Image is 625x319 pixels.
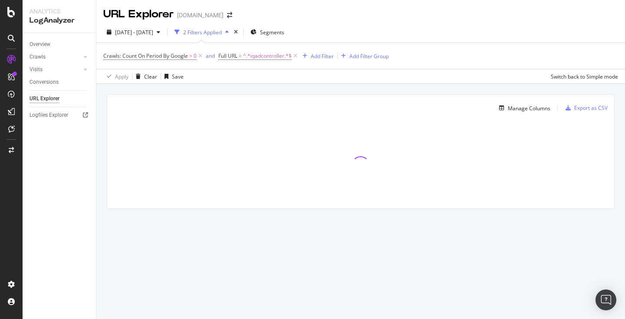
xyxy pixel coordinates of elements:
a: Crawls [30,53,81,62]
div: Crawls [30,53,46,62]
div: times [232,28,240,36]
button: Export as CSV [562,101,608,115]
div: Visits [30,65,43,74]
span: Crawls: Count On Period By Google [103,52,188,59]
button: Clear [132,69,157,83]
span: ^.*iqadcontroller.*$ [243,50,292,62]
div: Apply [115,73,128,80]
button: Segments [247,25,288,39]
a: Visits [30,65,81,74]
button: and [206,52,215,60]
button: Manage Columns [496,103,550,113]
button: Apply [103,69,128,83]
div: Logfiles Explorer [30,111,68,120]
div: Open Intercom Messenger [595,289,616,310]
a: URL Explorer [30,94,90,103]
span: > [189,52,192,59]
button: Add Filter Group [338,51,389,61]
div: 2 Filters Applied [183,29,222,36]
div: Conversions [30,78,59,87]
button: Save [161,69,184,83]
div: Export as CSV [574,104,608,112]
button: Add Filter [299,51,334,61]
div: Clear [144,73,157,80]
div: Analytics [30,7,89,16]
a: Overview [30,40,90,49]
div: [DOMAIN_NAME] [177,11,224,20]
a: Conversions [30,78,90,87]
button: [DATE] - [DATE] [103,25,164,39]
div: arrow-right-arrow-left [227,12,232,18]
a: Logfiles Explorer [30,111,90,120]
div: Add Filter [311,53,334,60]
div: Save [172,73,184,80]
span: Full URL [218,52,237,59]
div: URL Explorer [103,7,174,22]
span: [DATE] - [DATE] [115,29,153,36]
div: Add Filter Group [349,53,389,60]
span: Segments [260,29,284,36]
button: 2 Filters Applied [171,25,232,39]
div: Switch back to Simple mode [551,73,618,80]
span: = [239,52,242,59]
span: 0 [194,50,197,62]
div: LogAnalyzer [30,16,89,26]
div: Overview [30,40,50,49]
div: URL Explorer [30,94,59,103]
div: Manage Columns [508,105,550,112]
button: Switch back to Simple mode [547,69,618,83]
